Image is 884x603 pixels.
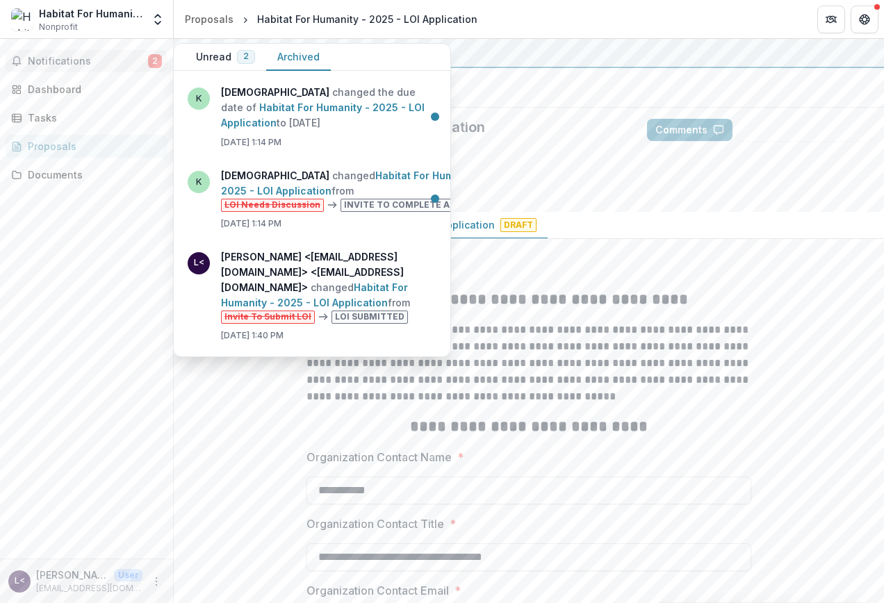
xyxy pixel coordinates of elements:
p: changed from [221,249,436,324]
p: User [114,569,142,581]
p: [PERSON_NAME] <[EMAIL_ADDRESS][DOMAIN_NAME]> <[EMAIL_ADDRESS][DOMAIN_NAME]> [36,568,108,582]
span: Notifications [28,56,148,67]
p: Organization Contact Name [306,449,452,465]
span: Nonprofit [39,21,78,33]
a: Habitat For Humanity - 2025 - LOI Application [221,281,408,308]
nav: breadcrumb [179,9,483,29]
a: Proposals [6,135,167,158]
button: Answer Suggestions [738,119,873,141]
div: SKL Family Foundation [185,44,873,61]
div: Habitat For Humanity International Inc. [39,6,142,21]
button: Archived [266,44,331,71]
button: Notifications2 [6,50,167,72]
div: Proposals [185,12,234,26]
button: Open entity switcher [148,6,167,33]
p: changed the due date of to [DATE] [221,85,436,131]
p: [EMAIL_ADDRESS][DOMAIN_NAME] [36,582,142,595]
a: Habitat For Humanity - 2025 - LOI Application [221,170,486,197]
span: 2 [243,51,249,61]
button: Unread [185,44,266,71]
div: Lee <ljerstad@habitat.org> <ljerstad@habitat.org> [15,577,25,586]
div: Tasks [28,110,156,125]
a: Dashboard [6,78,167,101]
button: Get Help [851,6,878,33]
a: Documents [6,163,167,186]
div: Proposals [28,139,156,154]
a: Tasks [6,106,167,129]
p: changed from [221,168,512,212]
div: Habitat For Humanity - 2025 - LOI Application [257,12,477,26]
span: Draft [500,218,537,232]
img: Habitat For Humanity International Inc. [11,8,33,31]
button: Comments [647,119,732,141]
span: 2 [148,54,162,68]
button: Partners [817,6,845,33]
div: Dashboard [28,82,156,97]
div: Documents [28,167,156,182]
p: Organization Contact Title [306,515,444,532]
button: More [148,573,165,590]
a: Proposals [179,9,239,29]
p: Organization Contact Email [306,582,449,599]
a: Habitat For Humanity - 2025 - LOI Application [221,101,425,129]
